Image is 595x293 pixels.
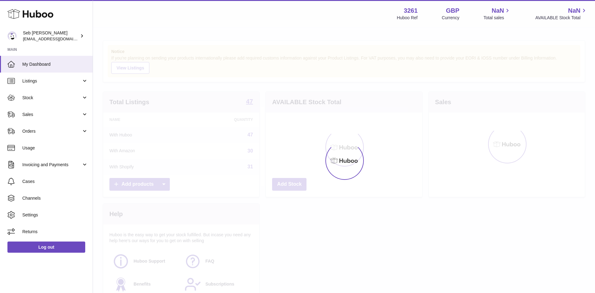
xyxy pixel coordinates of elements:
span: Listings [22,78,82,84]
span: Usage [22,145,88,151]
span: Channels [22,195,88,201]
a: Log out [7,242,85,253]
span: Sales [22,112,82,118]
span: NaN [491,7,504,15]
img: internalAdmin-3261@internal.huboo.com [7,31,17,41]
span: NaN [568,7,580,15]
span: Stock [22,95,82,101]
span: Invoicing and Payments [22,162,82,168]
span: Returns [22,229,88,235]
span: Cases [22,179,88,184]
a: NaN Total sales [483,7,511,21]
span: AVAILABLE Stock Total [535,15,588,21]
div: Currency [442,15,460,21]
div: Seb [PERSON_NAME] [23,30,79,42]
strong: 3261 [404,7,418,15]
span: Settings [22,212,88,218]
span: [EMAIL_ADDRESS][DOMAIN_NAME] [23,36,91,41]
span: Orders [22,128,82,134]
span: Total sales [483,15,511,21]
span: My Dashboard [22,61,88,67]
a: NaN AVAILABLE Stock Total [535,7,588,21]
div: Huboo Ref [397,15,418,21]
strong: GBP [446,7,459,15]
